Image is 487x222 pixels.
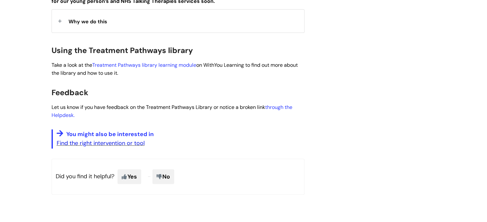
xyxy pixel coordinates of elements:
span: You might also be interested in [66,130,154,138]
a: Find the right intervention or tool [57,139,145,147]
p: Did you find it helpful? [52,159,304,195]
span: Using the Treatment Pathways library [52,45,193,55]
span: Feedback [52,88,88,97]
span: Yes [118,169,141,184]
a: Treatment Pathways library learning module [92,62,196,68]
span: No [152,169,174,184]
span: Let us know if you have feedback on the Treatment Pathways Library or notice a broken link [52,104,292,119]
span: Why we do this [69,18,107,25]
span: Take a look at the on WithYou Learning to find out more about the library and how to use it. [52,62,298,76]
